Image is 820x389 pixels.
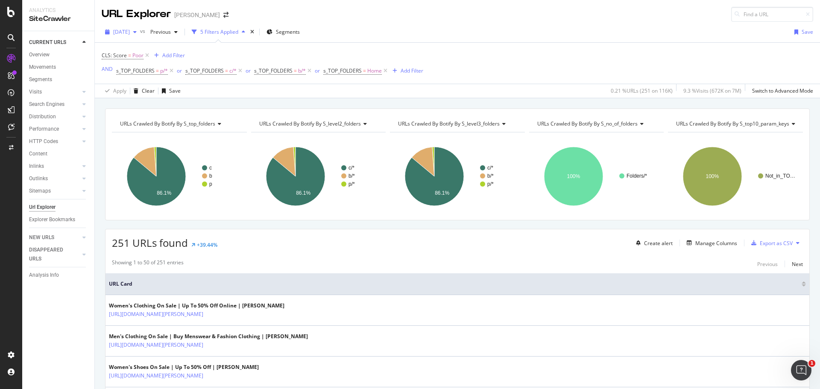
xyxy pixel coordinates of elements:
[209,173,212,179] text: b
[151,50,185,61] button: Add Filter
[29,125,80,134] a: Performance
[109,341,203,349] a: [URL][DOMAIN_NAME][PERSON_NAME]
[29,271,59,280] div: Analysis Info
[749,84,813,98] button: Switch to Advanced Mode
[627,173,647,179] text: Folders/*
[169,87,181,94] div: Save
[29,88,80,97] a: Visits
[120,120,215,127] span: URLs Crawled By Botify By s_top_folders
[29,75,52,84] div: Segments
[29,162,80,171] a: Inlinks
[633,236,673,250] button: Create alert
[29,50,88,59] a: Overview
[315,67,320,75] button: or
[29,100,64,109] div: Search Engines
[29,203,56,212] div: Url Explorer
[29,246,72,263] div: DISAPPEARED URLS
[162,52,185,59] div: Add Filter
[676,120,789,127] span: URLs Crawled By Botify By s_top10_param_keys
[246,67,251,74] div: or
[683,238,737,248] button: Manage Columns
[29,7,88,14] div: Analytics
[142,87,155,94] div: Clear
[109,333,308,340] div: Men's Clothing On Sale | Buy Menswear & Fashion Clothing | [PERSON_NAME]
[29,187,80,196] a: Sitemaps
[246,67,251,75] button: or
[249,28,256,36] div: times
[209,181,212,187] text: p
[29,149,88,158] a: Content
[731,7,813,22] input: Find a URL
[389,66,423,76] button: Add Filter
[29,162,44,171] div: Inlinks
[398,120,500,127] span: URLs Crawled By Botify By s_level3_folders
[323,67,362,74] span: s_TOP_FOLDERS
[116,67,155,74] span: s_TOP_FOLDERS
[748,236,793,250] button: Export as CSV
[29,215,88,224] a: Explorer Bookmarks
[225,67,228,74] span: =
[29,187,51,196] div: Sitemaps
[706,173,719,179] text: 100%
[29,271,88,280] a: Analysis Info
[177,67,182,75] button: or
[259,120,361,127] span: URLs Crawled By Botify By s_level2_folders
[29,14,88,24] div: SiteCrawler
[156,67,159,74] span: =
[102,52,127,59] span: CLS: Score
[396,117,517,131] h4: URLs Crawled By Botify By s_level3_folders
[128,52,131,59] span: =
[118,117,239,131] h4: URLs Crawled By Botify By s_top_folders
[188,25,249,39] button: 5 Filters Applied
[695,240,737,247] div: Manage Columns
[792,259,803,269] button: Next
[367,65,382,77] span: Home
[390,139,525,214] svg: A chart.
[109,310,203,319] a: [URL][DOMAIN_NAME][PERSON_NAME]
[29,112,56,121] div: Distribution
[102,84,126,98] button: Apply
[209,165,212,171] text: c
[294,67,297,74] span: =
[102,65,113,73] button: AND
[792,260,803,268] div: Next
[29,88,42,97] div: Visits
[29,38,80,47] a: CURRENT URLS
[802,28,813,35] div: Save
[29,137,58,146] div: HTTP Codes
[668,139,803,214] div: A chart.
[760,240,793,247] div: Export as CSV
[567,173,580,179] text: 100%
[254,67,293,74] span: s_TOP_FOLDERS
[276,28,300,35] span: Segments
[401,67,423,74] div: Add Filter
[113,87,126,94] div: Apply
[112,139,247,214] div: A chart.
[29,50,50,59] div: Overview
[147,28,171,35] span: Previous
[109,280,799,288] span: URL Card
[791,25,813,39] button: Save
[29,174,48,183] div: Outlinks
[112,259,184,269] div: Showing 1 to 50 of 251 entries
[537,120,638,127] span: URLs Crawled By Botify By s_no_of_folders
[29,38,66,47] div: CURRENT URLS
[130,84,155,98] button: Clear
[29,246,80,263] a: DISAPPEARED URLS
[757,260,778,268] div: Previous
[102,25,140,39] button: [DATE]
[29,63,88,72] a: Movements
[29,233,54,242] div: NEW URLS
[158,84,181,98] button: Save
[251,139,386,214] svg: A chart.
[102,7,171,21] div: URL Explorer
[258,117,378,131] h4: URLs Crawled By Botify By s_level2_folders
[109,363,259,371] div: Women's Shoes On Sale | Up To 50% Off | [PERSON_NAME]
[808,360,815,367] span: 1
[611,87,673,94] div: 0.21 % URLs ( 251 on 116K )
[29,149,47,158] div: Content
[29,100,80,109] a: Search Engines
[791,360,811,380] iframe: Intercom live chat
[29,112,80,121] a: Distribution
